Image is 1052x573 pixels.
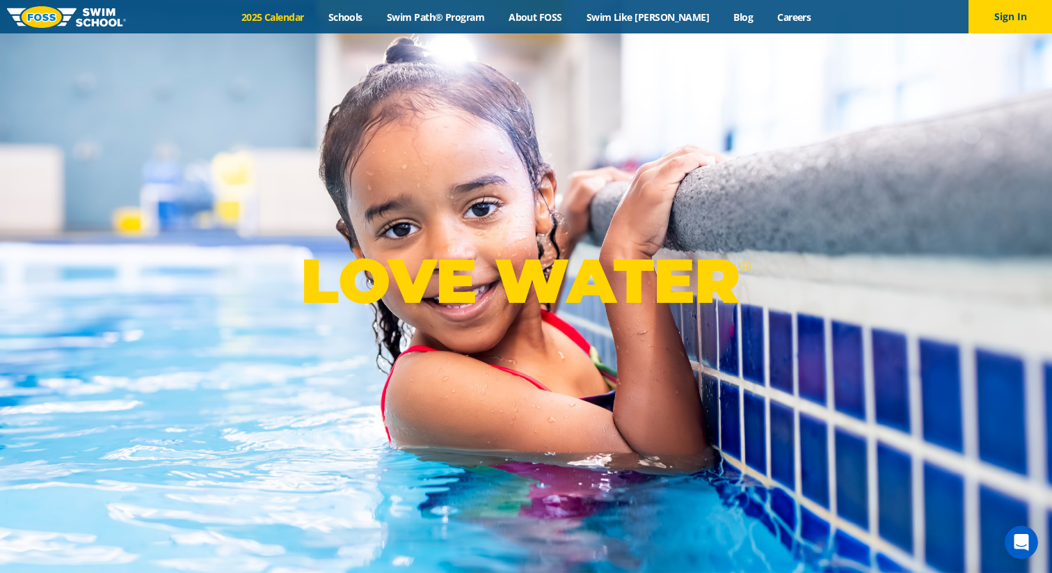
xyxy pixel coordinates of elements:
a: 2025 Calendar [229,10,316,24]
sup: ® [740,258,751,275]
a: Swim Like [PERSON_NAME] [574,10,722,24]
iframe: Intercom live chat [1005,526,1038,559]
a: Blog [722,10,765,24]
a: About FOSS [497,10,575,24]
img: FOSS Swim School Logo [7,6,126,28]
a: Schools [316,10,374,24]
a: Swim Path® Program [374,10,496,24]
p: LOVE WATER [301,244,751,318]
a: Careers [765,10,823,24]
